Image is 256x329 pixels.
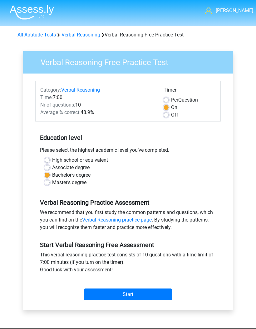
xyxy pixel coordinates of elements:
div: We recommend that you first study the common patterns and questions, which you can find on the . ... [35,209,221,234]
label: Off [171,111,178,119]
div: 48.9% [36,109,159,116]
h3: Verbal Reasoning Free Practice Test [33,55,228,67]
h5: Verbal Reasoning Practice Assessment [40,199,216,206]
div: Please select the highest academic level you’ve completed. [35,146,221,156]
label: Associate degree [52,164,90,171]
a: Verbal Reasoning [62,32,100,38]
div: 10 [36,101,159,109]
a: Verbal Reasoning [61,87,100,93]
div: Verbal Reasoning Free Practice Test [15,31,241,39]
label: On [171,104,177,111]
div: 7:00 [36,94,159,101]
label: Question [171,96,198,104]
label: Master's degree [52,179,86,186]
a: [PERSON_NAME] [205,7,251,14]
span: Average % correct: [40,109,81,115]
h5: Start Verbal Reasoning Free Assessment [40,241,216,249]
span: Nr of questions: [40,102,75,108]
a: All Aptitude Tests [17,32,56,38]
h5: Education level [40,131,216,144]
div: Timer [164,86,216,96]
span: [PERSON_NAME] [216,7,253,13]
input: Start [84,288,172,300]
span: Category: [40,87,61,93]
a: Verbal Reasoning practice page [82,217,152,223]
label: Bachelor's degree [52,171,91,179]
span: Per [171,97,178,103]
img: Assessly [10,5,54,20]
label: High school or equivalent [52,156,108,164]
div: This verbal reasoning practice test consists of 10 questions with a time limit of 7:00 minutes (i... [35,251,221,276]
span: Time: [40,94,53,100]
